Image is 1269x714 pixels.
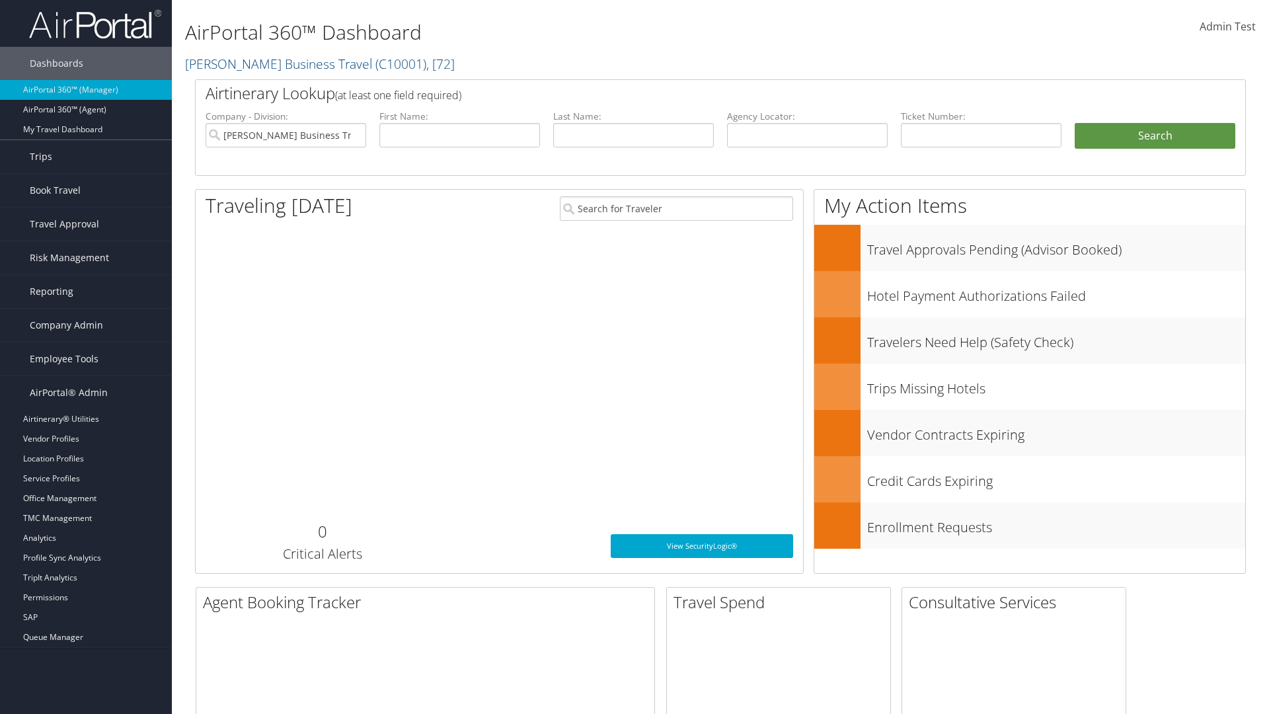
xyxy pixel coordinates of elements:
[1075,123,1235,149] button: Search
[1200,7,1256,48] a: Admin Test
[206,545,439,563] h3: Critical Alerts
[867,327,1245,352] h3: Travelers Need Help (Safety Check)
[867,280,1245,305] h3: Hotel Payment Authorizations Failed
[29,9,161,40] img: airportal-logo.png
[30,208,99,241] span: Travel Approval
[814,364,1245,410] a: Trips Missing Hotels
[30,47,83,80] span: Dashboards
[814,410,1245,456] a: Vendor Contracts Expiring
[814,456,1245,502] a: Credit Cards Expiring
[30,376,108,409] span: AirPortal® Admin
[673,591,890,614] h2: Travel Spend
[867,465,1245,491] h3: Credit Cards Expiring
[814,502,1245,549] a: Enrollment Requests
[206,110,366,123] label: Company - Division:
[206,82,1148,104] h2: Airtinerary Lookup
[185,55,455,73] a: [PERSON_NAME] Business Travel
[335,88,461,102] span: (at least one field required)
[30,309,103,342] span: Company Admin
[30,174,81,207] span: Book Travel
[814,317,1245,364] a: Travelers Need Help (Safety Check)
[814,271,1245,317] a: Hotel Payment Authorizations Failed
[867,512,1245,537] h3: Enrollment Requests
[867,234,1245,259] h3: Travel Approvals Pending (Advisor Booked)
[206,520,439,543] h2: 0
[30,140,52,173] span: Trips
[867,419,1245,444] h3: Vendor Contracts Expiring
[30,241,109,274] span: Risk Management
[553,110,714,123] label: Last Name:
[1200,19,1256,34] span: Admin Test
[185,19,899,46] h1: AirPortal 360™ Dashboard
[203,591,654,614] h2: Agent Booking Tracker
[30,342,98,376] span: Employee Tools
[814,192,1245,219] h1: My Action Items
[867,373,1245,398] h3: Trips Missing Hotels
[379,110,540,123] label: First Name:
[30,275,73,308] span: Reporting
[560,196,793,221] input: Search for Traveler
[206,192,352,219] h1: Traveling [DATE]
[901,110,1061,123] label: Ticket Number:
[375,55,426,73] span: ( C10001 )
[909,591,1126,614] h2: Consultative Services
[727,110,888,123] label: Agency Locator:
[426,55,455,73] span: , [ 72 ]
[814,225,1245,271] a: Travel Approvals Pending (Advisor Booked)
[611,534,793,558] a: View SecurityLogic®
